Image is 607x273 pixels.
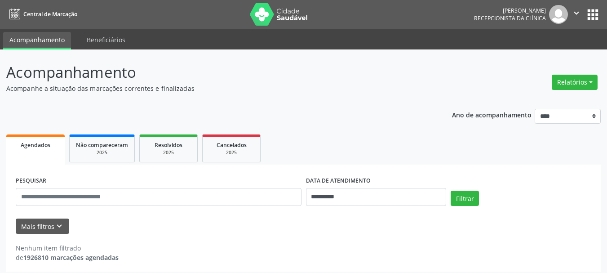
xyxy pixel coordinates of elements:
strong: 1926810 marcações agendadas [23,253,119,262]
p: Acompanhamento [6,61,422,84]
span: Recepcionista da clínica [474,14,546,22]
img: img [549,5,568,24]
span: Cancelados [217,141,247,149]
button: Mais filtroskeyboard_arrow_down [16,219,69,234]
span: Não compareceram [76,141,128,149]
a: Acompanhamento [3,32,71,49]
label: DATA DE ATENDIMENTO [306,174,371,188]
a: Central de Marcação [6,7,77,22]
div: Nenhum item filtrado [16,243,119,253]
span: Agendados [21,141,50,149]
button: Filtrar [451,191,479,206]
i:  [572,8,581,18]
label: PESQUISAR [16,174,46,188]
button:  [568,5,585,24]
a: Beneficiários [80,32,132,48]
div: 2025 [209,149,254,156]
span: Resolvidos [155,141,182,149]
span: Central de Marcação [23,10,77,18]
div: de [16,253,119,262]
p: Acompanhe a situação das marcações correntes e finalizadas [6,84,422,93]
button: apps [585,7,601,22]
div: [PERSON_NAME] [474,7,546,14]
i: keyboard_arrow_down [54,221,64,231]
div: 2025 [76,149,128,156]
p: Ano de acompanhamento [452,109,532,120]
div: 2025 [146,149,191,156]
button: Relatórios [552,75,598,90]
